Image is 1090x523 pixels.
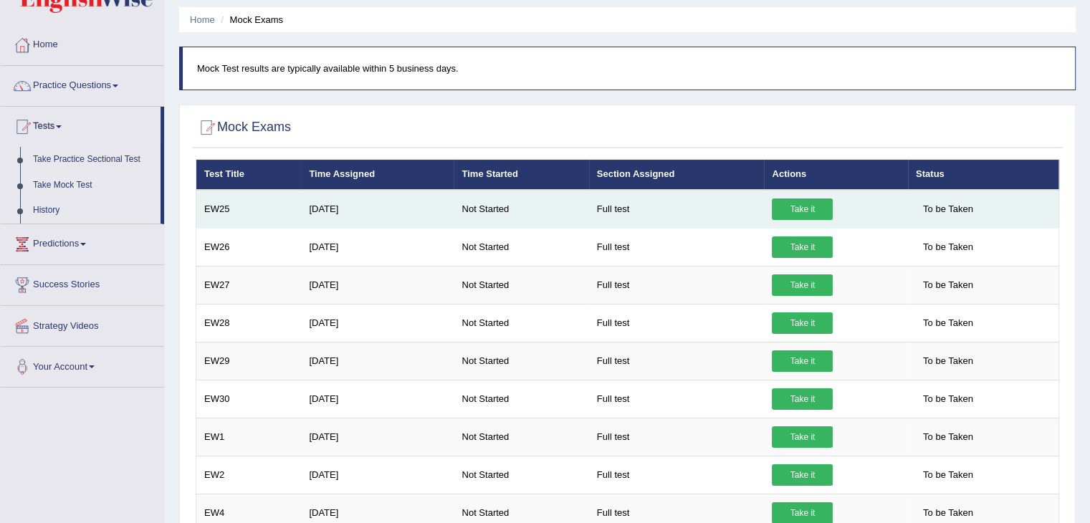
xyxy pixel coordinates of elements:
[301,266,454,304] td: [DATE]
[1,265,164,301] a: Success Stories
[916,464,980,486] span: To be Taken
[301,190,454,229] td: [DATE]
[589,266,765,304] td: Full test
[301,304,454,342] td: [DATE]
[589,380,765,418] td: Full test
[27,198,161,224] a: History
[908,160,1059,190] th: Status
[772,198,833,220] a: Take it
[196,456,302,494] td: EW2
[1,25,164,61] a: Home
[27,173,161,198] a: Take Mock Test
[589,228,765,266] td: Full test
[196,304,302,342] td: EW28
[301,456,454,494] td: [DATE]
[916,350,980,372] span: To be Taken
[301,418,454,456] td: [DATE]
[196,117,291,138] h2: Mock Exams
[589,456,765,494] td: Full test
[589,418,765,456] td: Full test
[454,342,588,380] td: Not Started
[916,274,980,296] span: To be Taken
[764,160,907,190] th: Actions
[196,228,302,266] td: EW26
[1,66,164,102] a: Practice Questions
[1,347,164,383] a: Your Account
[772,464,833,486] a: Take it
[196,266,302,304] td: EW27
[772,312,833,334] a: Take it
[916,312,980,334] span: To be Taken
[589,304,765,342] td: Full test
[1,224,164,260] a: Predictions
[196,380,302,418] td: EW30
[772,274,833,296] a: Take it
[190,14,215,25] a: Home
[454,456,588,494] td: Not Started
[772,388,833,410] a: Take it
[454,418,588,456] td: Not Started
[454,304,588,342] td: Not Started
[1,107,161,143] a: Tests
[772,236,833,258] a: Take it
[454,160,588,190] th: Time Started
[27,147,161,173] a: Take Practice Sectional Test
[916,198,980,220] span: To be Taken
[217,13,283,27] li: Mock Exams
[454,380,588,418] td: Not Started
[301,160,454,190] th: Time Assigned
[196,160,302,190] th: Test Title
[454,190,588,229] td: Not Started
[196,342,302,380] td: EW29
[589,342,765,380] td: Full test
[772,350,833,372] a: Take it
[196,418,302,456] td: EW1
[301,228,454,266] td: [DATE]
[196,190,302,229] td: EW25
[1,306,164,342] a: Strategy Videos
[916,426,980,448] span: To be Taken
[454,228,588,266] td: Not Started
[772,426,833,448] a: Take it
[589,190,765,229] td: Full test
[197,62,1061,75] p: Mock Test results are typically available within 5 business days.
[301,380,454,418] td: [DATE]
[916,236,980,258] span: To be Taken
[454,266,588,304] td: Not Started
[916,388,980,410] span: To be Taken
[301,342,454,380] td: [DATE]
[589,160,765,190] th: Section Assigned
